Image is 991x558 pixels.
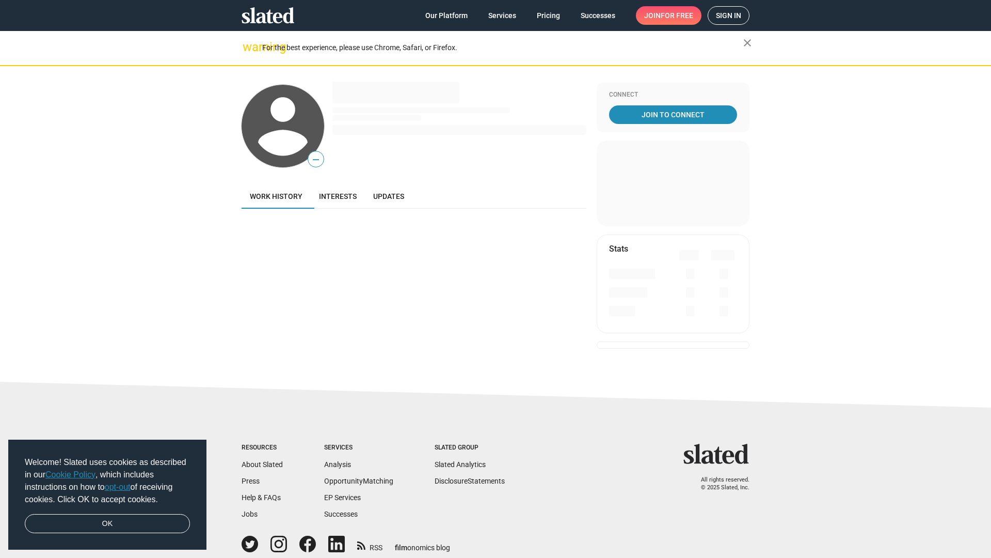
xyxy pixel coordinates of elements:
[716,7,741,24] span: Sign in
[324,510,358,518] a: Successes
[8,440,206,550] div: cookieconsent
[373,192,404,200] span: Updates
[319,192,357,200] span: Interests
[529,6,568,25] a: Pricing
[324,477,393,485] a: OpportunityMatching
[105,483,131,491] a: opt-out
[708,6,749,25] a: Sign in
[609,105,737,124] a: Join To Connect
[324,493,361,502] a: EP Services
[537,6,560,25] span: Pricing
[572,6,624,25] a: Successes
[480,6,524,25] a: Services
[357,537,382,553] a: RSS
[242,444,283,452] div: Resources
[25,456,190,506] span: Welcome! Slated uses cookies as described in our , which includes instructions on how to of recei...
[324,460,351,469] a: Analysis
[741,37,754,49] mat-icon: close
[242,460,283,469] a: About Slated
[690,476,749,491] p: All rights reserved. © 2025 Slated, Inc.
[395,544,407,552] span: film
[242,510,258,518] a: Jobs
[242,477,260,485] a: Press
[581,6,615,25] span: Successes
[395,535,450,553] a: filmonomics blog
[324,444,393,452] div: Services
[25,514,190,534] a: dismiss cookie message
[365,184,412,209] a: Updates
[262,41,743,55] div: For the best experience, please use Chrome, Safari, or Firefox.
[488,6,516,25] span: Services
[661,6,693,25] span: for free
[45,470,95,479] a: Cookie Policy
[311,184,365,209] a: Interests
[435,477,505,485] a: DisclosureStatements
[425,6,468,25] span: Our Platform
[611,105,735,124] span: Join To Connect
[243,41,255,53] mat-icon: warning
[435,460,486,469] a: Slated Analytics
[644,6,693,25] span: Join
[417,6,476,25] a: Our Platform
[609,91,737,99] div: Connect
[242,493,281,502] a: Help & FAQs
[435,444,505,452] div: Slated Group
[636,6,701,25] a: Joinfor free
[250,192,302,200] span: Work history
[242,184,311,209] a: Work history
[308,153,324,166] span: —
[609,243,628,254] mat-card-title: Stats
